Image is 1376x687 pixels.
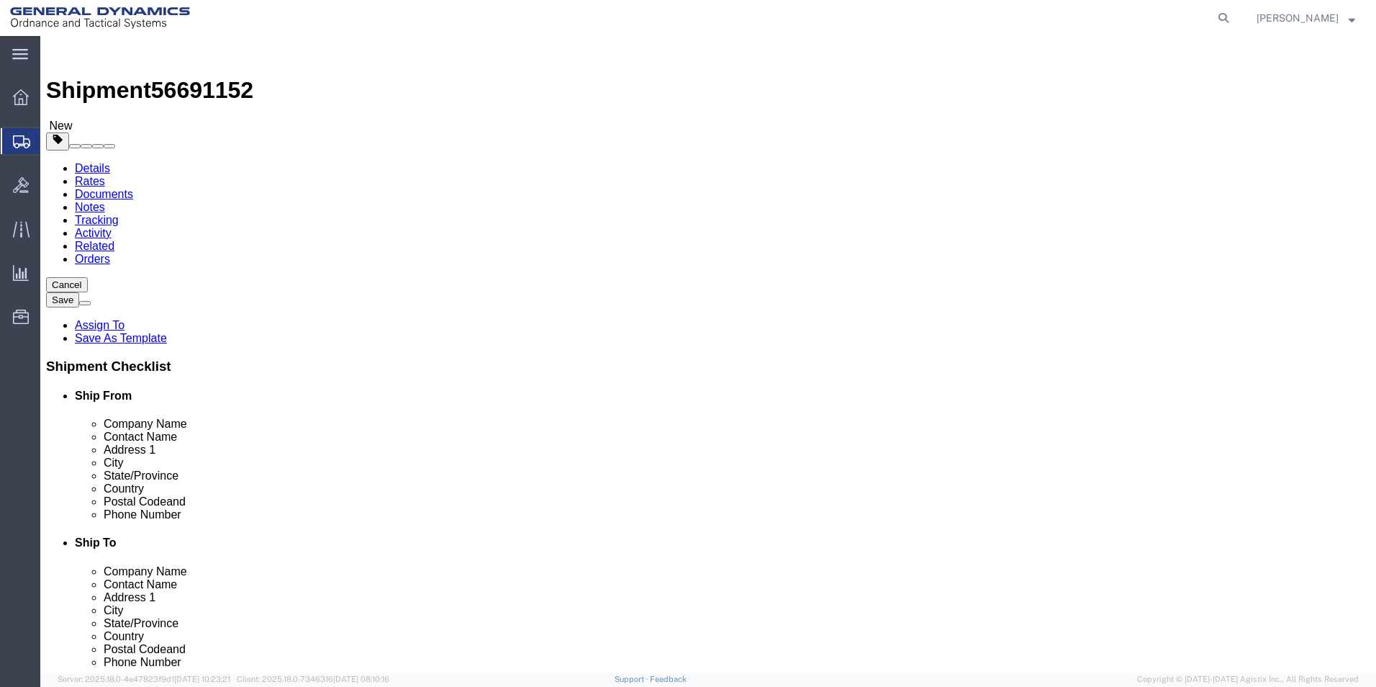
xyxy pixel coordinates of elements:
a: Feedback [650,675,687,683]
span: Copyright © [DATE]-[DATE] Agistix Inc., All Rights Reserved [1137,673,1359,686]
img: logo [10,7,190,29]
button: [PERSON_NAME] [1256,9,1356,27]
a: Support [615,675,651,683]
span: Server: 2025.18.0-4e47823f9d1 [58,675,230,683]
span: [DATE] 10:23:21 [174,675,230,683]
span: Client: 2025.18.0-7346316 [237,675,389,683]
iframe: FS Legacy Container [40,36,1376,672]
span: Britney Atkins [1257,10,1339,26]
span: [DATE] 08:10:16 [333,675,389,683]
